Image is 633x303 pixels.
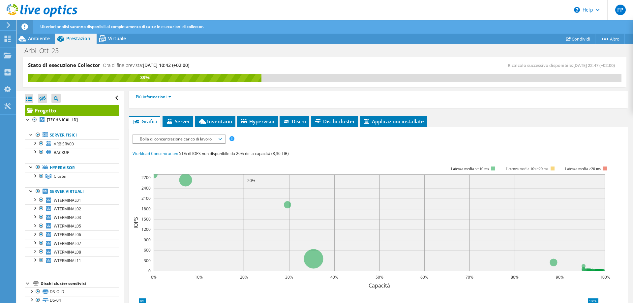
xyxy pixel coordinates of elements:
text: 80% [511,274,519,280]
a: WTERMINAL11 [25,256,119,265]
a: WTERMINAL06 [25,230,119,239]
span: Ambiente [28,35,50,42]
a: WTERMINAL01 [25,196,119,204]
text: 0 [148,268,151,274]
text: 300 [144,258,151,263]
h1: Arbi_Ott_25 [21,47,69,54]
span: Prestazioni [66,35,92,42]
span: Applicazioni installate [363,118,424,125]
a: WTERMINAL08 [25,248,119,256]
span: FP [615,5,626,15]
a: Condividi [561,34,595,44]
text: 1500 [141,216,151,222]
svg: \n [574,7,580,13]
a: Server virtuali [25,187,119,196]
text: 90% [556,274,564,280]
h4: Ora di fine prevista: [103,62,189,69]
tspan: Latenza media 10<=20 ms [506,167,548,171]
span: Virtuale [108,35,126,42]
a: WTERMINAL02 [25,204,119,213]
text: 900 [144,237,151,243]
text: 20% [247,178,255,183]
text: 60% [420,274,428,280]
text: 30% [285,274,293,280]
span: WTERMINAL08 [54,249,81,255]
span: Bolla di concentrazione carico di lavoro [136,135,221,143]
span: BACKUP [54,150,69,155]
tspan: Latenza media <=10 ms [451,167,489,171]
a: BACKUP [25,148,119,157]
text: 600 [144,247,151,253]
a: Hypervisor [25,163,119,172]
text: IOPS [132,217,139,228]
span: Ulteriori analisi saranno disponibili al completamento di tutte le esecuzioni di collector. [40,24,204,29]
span: WTERMINAL03 [54,215,81,220]
span: Workload Concentration: [133,151,178,156]
span: WTERMINAL05 [54,223,81,229]
text: Capacità [369,282,390,289]
text: 2400 [141,185,151,191]
span: WTERMINAL06 [54,232,81,237]
a: [TECHNICAL_ID] [25,116,119,124]
a: DS-OLD [25,288,119,296]
span: Dischi [283,118,306,125]
a: WTERMINAL07 [25,239,119,248]
span: [DATE] 10:42 (+02:00) [143,62,189,68]
a: WTERMINAL03 [25,213,119,222]
text: 1800 [141,206,151,212]
b: [TECHNICAL_ID] [47,117,78,123]
span: 51% di IOPS non disponibile da 20% della capacità (8,36 TiB) [179,151,289,156]
span: Hypervisor [240,118,275,125]
a: Cluster [25,172,119,181]
span: ARBISRV00 [54,141,74,147]
span: WTERMINAL07 [54,241,81,246]
span: WTERMINAL01 [54,197,81,203]
text: 2700 [141,175,151,180]
span: [DATE] 22:47 (+02:00) [573,62,615,68]
span: WTERMINAL02 [54,206,81,212]
a: WTERMINAL05 [25,222,119,230]
text: 70% [466,274,473,280]
span: Cluster [54,173,67,179]
a: Altro [595,34,625,44]
span: WTERMINAL11 [54,258,81,263]
text: 2100 [141,196,151,201]
span: Inventario [198,118,232,125]
span: Server [166,118,190,125]
text: 1200 [141,227,151,232]
a: ARBISRV00 [25,139,119,148]
a: Server fisici [25,131,119,139]
a: Progetto [25,105,119,116]
text: 100% [600,274,610,280]
text: 10% [195,274,203,280]
text: Latenza media >20 ms [565,167,601,171]
text: 0% [151,274,157,280]
text: 50% [376,274,383,280]
span: Ricalcolo successivo disponibile: [508,62,618,68]
div: 39% [28,74,261,81]
a: Più informazioni [136,94,171,100]
text: 40% [330,274,338,280]
div: Dischi cluster condivisi [41,280,119,288]
span: Dischi cluster [314,118,355,125]
text: 20% [240,274,248,280]
span: Grafici [133,118,157,125]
